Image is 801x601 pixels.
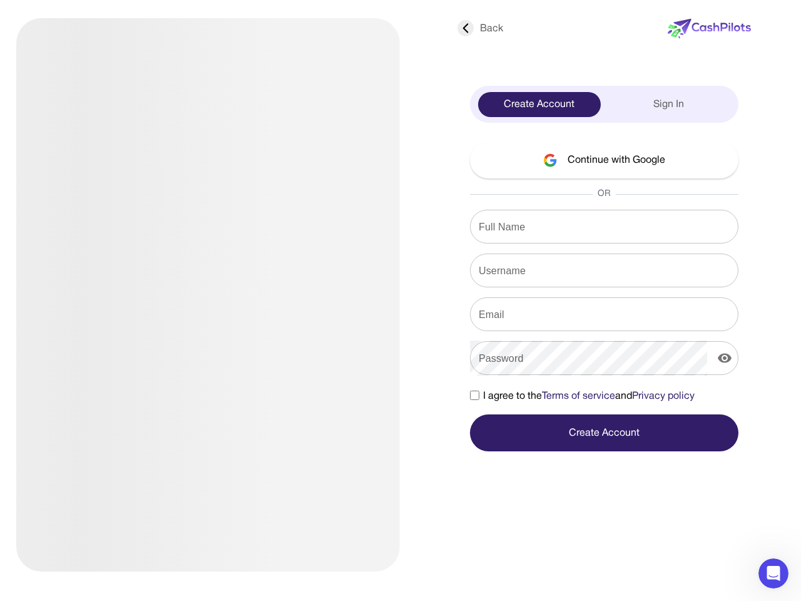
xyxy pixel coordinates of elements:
img: new-logo.svg [668,19,751,39]
img: google-logo.svg [543,153,558,167]
div: Create Account [478,92,601,117]
a: Terms of service [542,392,615,401]
button: Create Account [470,414,738,451]
span: I agree to the and [483,389,695,404]
input: I agree to theTerms of serviceandPrivacy policy [470,391,479,400]
a: Privacy policy [632,392,695,401]
span: OR [593,188,616,200]
iframe: Intercom live chat [758,558,788,588]
div: Back [457,21,503,36]
div: Sign In [608,92,730,117]
button: display the password [712,346,737,371]
button: Continue with Google [470,141,738,178]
